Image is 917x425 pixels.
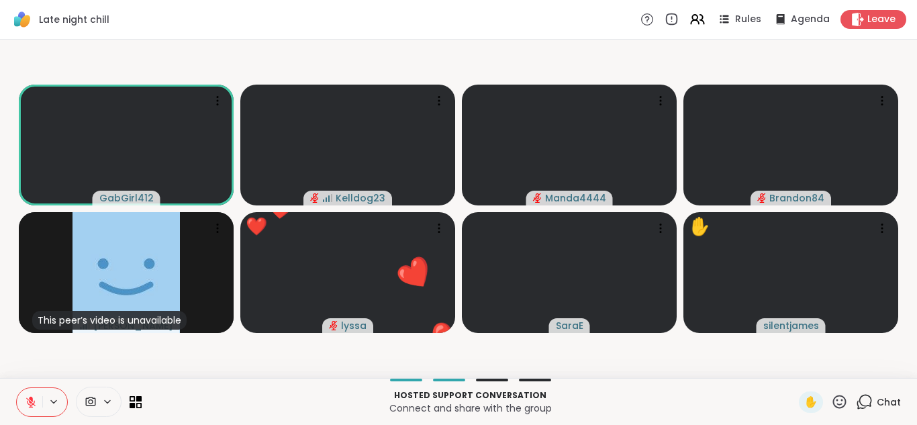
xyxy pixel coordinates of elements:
[336,191,385,205] span: Kelldog23
[545,191,606,205] span: Manda4444
[73,212,180,333] img: Donald
[757,193,767,203] span: audio-muted
[150,389,791,402] p: Hosted support conversation
[246,214,267,240] div: ❤️
[689,214,710,240] div: ✋
[769,191,824,205] span: Brandon84
[99,191,154,205] span: GabGirl412
[791,13,830,26] span: Agenda
[11,8,34,31] img: ShareWell Logomark
[329,321,338,330] span: audio-muted
[32,311,187,330] div: This peer’s video is unavailable
[176,203,250,277] button: ❤️
[39,13,109,26] span: Late night chill
[763,319,819,332] span: silentjames
[150,402,791,415] p: Connect and share with the group
[533,193,542,203] span: audio-muted
[310,193,320,203] span: audio-muted
[867,13,896,26] span: Leave
[804,394,818,410] span: ✋
[341,319,367,332] span: lyssa
[877,395,901,409] span: Chat
[556,319,583,332] span: SaraE
[376,235,454,313] button: ❤️
[735,13,761,26] span: Rules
